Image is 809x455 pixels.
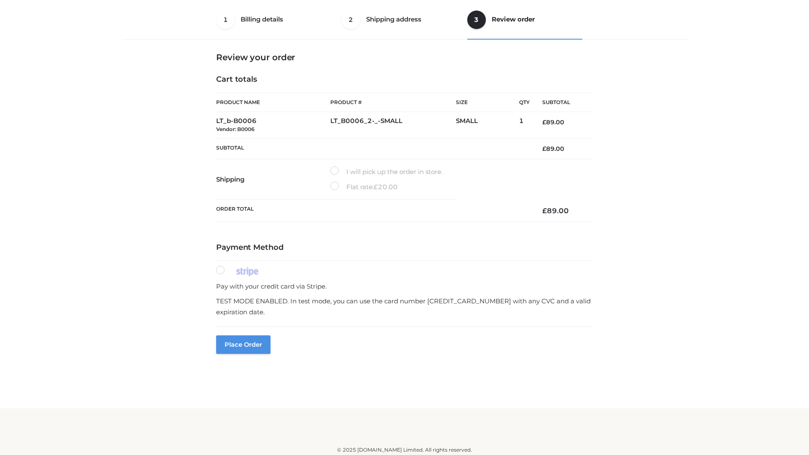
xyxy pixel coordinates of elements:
td: LT_b-B0006 [216,112,330,139]
small: Vendor: B0006 [216,126,254,132]
th: Product Name [216,93,330,112]
span: £ [542,145,546,153]
div: © 2025 [DOMAIN_NAME] Limited. All rights reserved. [125,446,684,454]
p: Pay with your credit card via Stripe. [216,281,593,292]
th: Qty [519,93,530,112]
bdi: 20.00 [374,183,398,191]
th: Subtotal [530,93,593,112]
span: £ [542,206,547,215]
th: Subtotal [216,138,530,159]
bdi: 89.00 [542,145,564,153]
th: Order Total [216,200,530,222]
button: Place order [216,335,271,354]
th: Shipping [216,159,330,200]
td: SMALL [456,112,519,139]
label: Flat rate: [330,182,398,193]
td: LT_B0006_2-_-SMALL [330,112,456,139]
h3: Review your order [216,52,593,62]
label: I will pick up the order in store. [330,166,442,177]
span: £ [374,183,378,191]
h4: Cart totals [216,75,593,84]
bdi: 89.00 [542,118,564,126]
th: Size [456,93,515,112]
p: TEST MODE ENABLED. In test mode, you can use the card number [CREDIT_CARD_NUMBER] with any CVC an... [216,296,593,317]
span: £ [542,118,546,126]
th: Product # [330,93,456,112]
td: 1 [519,112,530,139]
bdi: 89.00 [542,206,569,215]
h4: Payment Method [216,243,593,252]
